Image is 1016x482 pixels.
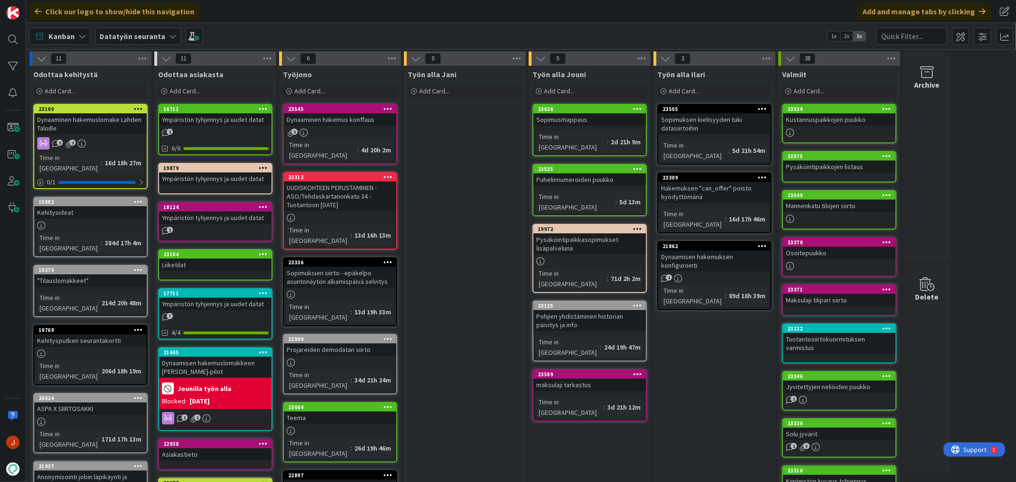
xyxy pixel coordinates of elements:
[783,152,895,161] div: 23575
[284,181,396,211] div: UUDISKOHTEEN PERUSTAMINEN - ASO/Tehdaskartanonkatu 34 - Tuotantoon [DATE]
[853,31,866,41] span: 3x
[39,327,147,333] div: 19769
[657,70,705,79] span: Työn alla Ilari
[175,53,191,64] span: 11
[294,87,325,95] span: Add Card...
[6,462,20,476] img: avatar
[288,174,396,181] div: 23312
[787,467,895,474] div: 23310
[533,370,646,391] div: 23589maksulaji tarkastus
[34,274,147,287] div: "Tilauslomakkeet"
[39,199,147,205] div: 15882
[287,438,351,459] div: Time in [GEOGRAPHIC_DATA]
[101,158,102,168] span: :
[159,357,272,378] div: Dynaamisen hakemuslomakkeen [PERSON_NAME]-pilot
[159,105,272,113] div: 16711
[791,396,797,402] span: 1
[538,302,646,309] div: 23125
[287,140,357,161] div: Time in [GEOGRAPHIC_DATA]
[783,324,895,333] div: 23222
[533,310,646,331] div: Pohjien yhdistäminen historian päivitys ja info
[658,242,771,271] div: 21862Dynaamisen hakemuksen konfigurointi
[171,143,181,153] span: 6/6
[533,233,646,254] div: Pysäköintipaikkasopimukset lisäpalveluna
[600,342,602,352] span: :
[536,268,607,289] div: Time in [GEOGRAPHIC_DATA]
[159,164,272,172] div: 19879
[783,200,895,212] div: Mannenkatu tilojen siirto
[533,370,646,379] div: 23589
[284,412,396,424] div: Teema
[608,273,643,284] div: 71d 2h 2m
[98,434,99,444] span: :
[98,366,99,376] span: :
[533,225,646,233] div: 19972
[39,395,147,402] div: 20624
[787,325,895,332] div: 23222
[167,313,173,319] span: 7
[550,53,566,64] span: 5
[533,105,646,113] div: 23626
[533,379,646,391] div: maksulaji tarkastus
[915,79,940,90] div: Archive
[34,198,147,219] div: 15882Kehitysideat
[99,366,144,376] div: 206d 18h 19m
[37,429,98,450] div: Time in [GEOGRAPHIC_DATA]
[167,129,173,135] span: 2
[783,419,895,440] div: 23320Solu jyvärit
[159,289,272,310] div: 17711Ympäristön tyhjennys ja uudet datat
[615,197,617,207] span: :
[159,440,272,448] div: 22938
[783,419,895,428] div: 23320
[284,343,396,356] div: Projareiden demodatan siirto
[99,434,144,444] div: 171d 17h 13m
[351,230,352,241] span: :
[49,30,75,42] span: Kanban
[351,443,352,453] span: :
[159,203,272,211] div: 18124
[857,3,991,20] div: Add and manage tabs by clicking
[787,106,895,112] div: 23539
[34,266,147,274] div: 19279
[794,87,824,95] span: Add Card...
[783,238,895,247] div: 23370
[661,285,725,306] div: Time in [GEOGRAPHIC_DATA]
[100,31,165,41] b: Datatyön seuranta
[544,87,574,95] span: Add Card...
[783,161,895,173] div: Pysäköintipaikkojen listaus
[163,290,272,297] div: 17711
[284,258,396,267] div: 23336
[607,273,608,284] span: :
[604,402,605,412] span: :
[658,182,771,203] div: Hakemuksen "can_offer" poisto hyödyttömänä
[288,106,396,112] div: 23545
[284,403,396,424] div: 23064Teema
[783,333,895,354] div: Tuotantosiirtokuormituksen varmistus
[292,129,298,135] span: 2
[538,371,646,378] div: 23589
[658,251,771,271] div: Dynaamisen hakemuksen konfigurointi
[283,70,312,79] span: Työjono
[287,301,351,322] div: Time in [GEOGRAPHIC_DATA]
[163,165,272,171] div: 19879
[674,53,691,64] span: 3
[804,443,810,449] span: 3
[288,336,396,342] div: 22909
[783,191,895,200] div: 23540
[34,113,147,134] div: Dynaaminen hakemuslomake Lahden Taloille
[99,298,144,308] div: 214d 20h 48m
[34,326,147,334] div: 19769
[159,105,272,126] div: 16711Ympäristön tyhjennys ja uudet datat
[300,53,316,64] span: 6
[725,214,726,224] span: :
[352,230,393,241] div: 13d 16h 13m
[533,165,646,186] div: 23535Puhelinnumeroiden puukko
[658,105,771,113] div: 23505
[34,394,147,402] div: 20624
[39,267,147,273] div: 19279
[6,436,20,449] img: JM
[34,105,147,134] div: 23100Dynaaminen hakemuslomake Lahden Taloille
[98,298,99,308] span: :
[159,440,272,461] div: 22938Asiakastieto
[288,259,396,266] div: 23336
